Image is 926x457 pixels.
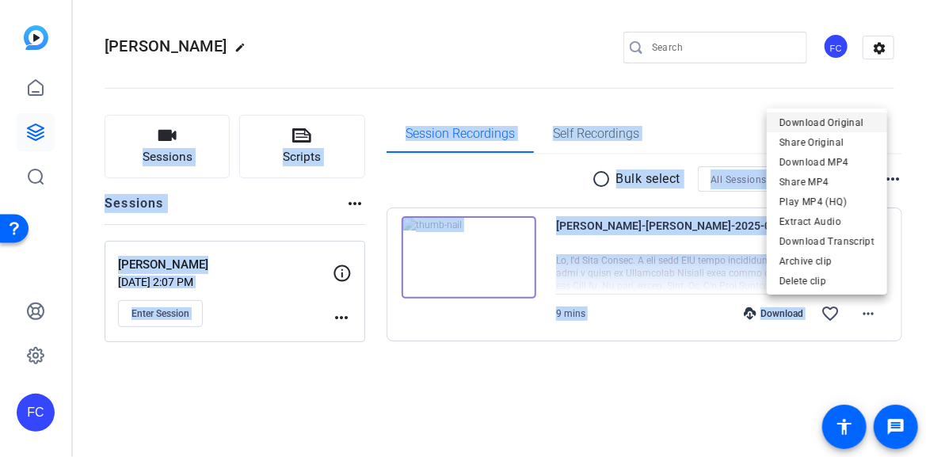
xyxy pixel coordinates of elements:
[779,251,875,270] span: Archive clip
[779,172,875,191] span: Share MP4
[779,192,875,211] span: Play MP4 (HQ)
[779,152,875,171] span: Download MP4
[779,112,875,131] span: Download Original
[779,211,875,230] span: Extract Audio
[779,132,875,151] span: Share Original
[779,271,875,290] span: Delete clip
[779,231,875,250] span: Download Transcript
